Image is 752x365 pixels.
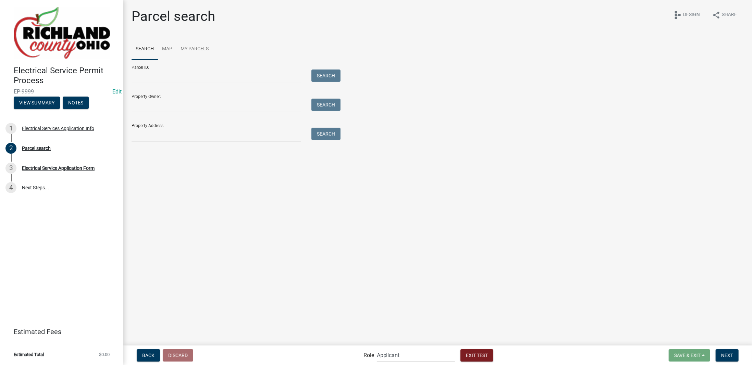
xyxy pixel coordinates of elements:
[674,11,682,19] i: schema
[466,352,488,358] span: Exit Test
[707,8,742,22] button: shareShare
[99,352,110,357] span: $0.00
[132,8,215,25] h1: Parcel search
[142,352,155,358] span: Back
[460,349,493,362] button: Exit Test
[176,38,213,60] a: My Parcels
[14,7,110,59] img: Richland County, Ohio
[14,100,60,106] wm-modal-confirm: Summary
[22,146,51,151] div: Parcel search
[14,88,110,95] span: EP-9999
[112,88,122,95] wm-modal-confirm: Edit Application Number
[22,126,94,131] div: Electrical Services Application Info
[363,353,374,358] label: Role
[668,8,705,22] button: schemaDesign
[721,352,733,358] span: Next
[112,88,122,95] a: Edit
[311,99,341,111] button: Search
[5,182,16,193] div: 4
[163,349,193,362] button: Discard
[63,97,89,109] button: Notes
[311,128,341,140] button: Search
[22,166,95,171] div: Electrical Service Application Form
[712,11,720,19] i: share
[683,11,700,19] span: Design
[722,11,737,19] span: Share
[14,97,60,109] button: View Summary
[5,143,16,154] div: 2
[14,66,118,86] h4: Electrical Service Permit Process
[158,38,176,60] a: Map
[63,100,89,106] wm-modal-confirm: Notes
[5,325,112,339] a: Estimated Fees
[311,70,341,82] button: Search
[674,352,701,358] span: Save & Exit
[716,349,739,362] button: Next
[669,349,710,362] button: Save & Exit
[14,352,44,357] span: Estimated Total
[137,349,160,362] button: Back
[132,38,158,60] a: Search
[5,163,16,174] div: 3
[5,123,16,134] div: 1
